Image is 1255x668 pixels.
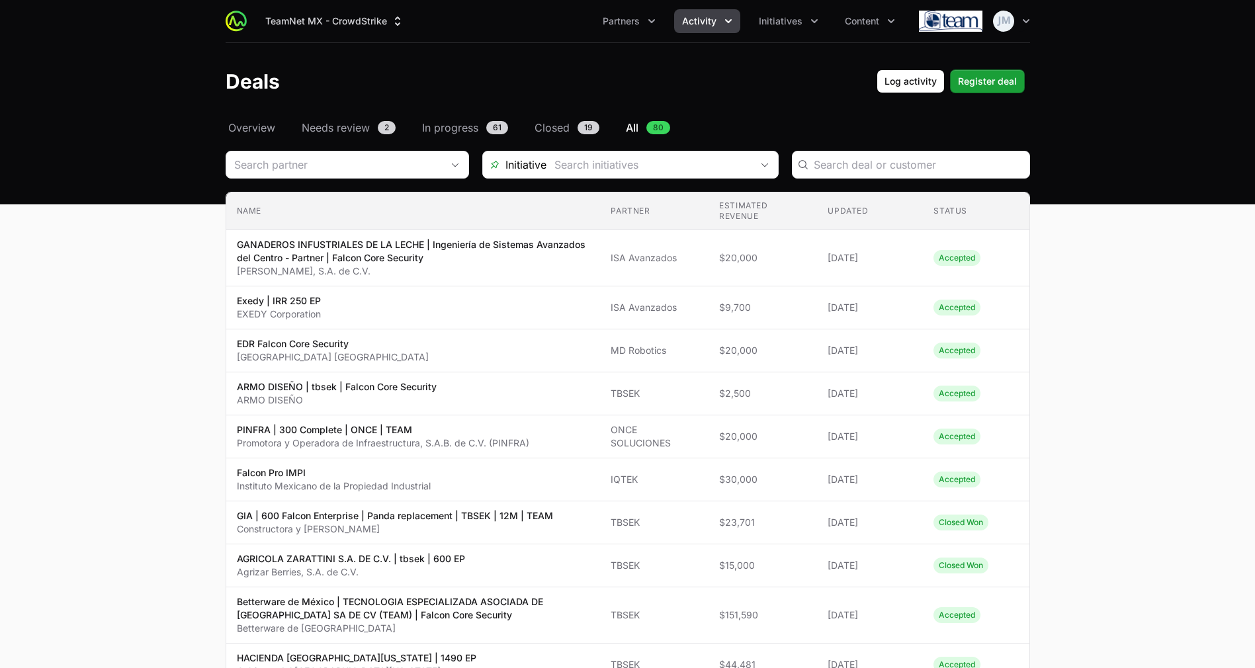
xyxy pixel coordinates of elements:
span: TBSEK [611,608,698,622]
input: Search partner [226,151,442,178]
span: $151,590 [719,608,806,622]
input: Search deal or customer [814,157,1021,173]
a: In progress61 [419,120,511,136]
span: $30,000 [719,473,806,486]
span: Initiatives [759,15,802,28]
p: ARMO DISEÑO | tbsek | Falcon Core Security [237,380,437,394]
span: $2,500 [719,387,806,400]
span: 80 [646,121,670,134]
span: TBSEK [611,516,698,529]
p: GIA | 600 Falcon Enterprise | Panda replacement | TBSEK | 12M | TEAM [237,509,553,522]
span: TBSEK [611,387,698,400]
a: Overview [226,120,278,136]
p: Falcon Pro IMPI [237,466,431,480]
span: Log activity [885,73,937,89]
span: IQTEK [611,473,698,486]
img: ActivitySource [226,11,247,32]
p: EDR Falcon Core Security [237,337,429,351]
span: $9,700 [719,301,806,314]
span: Closed [535,120,570,136]
div: Primary actions [877,69,1025,93]
p: EXEDY Corporation [237,308,321,321]
h1: Deals [226,69,280,93]
input: Search initiatives [546,151,752,178]
span: In progress [422,120,478,136]
span: ISA Avanzados [611,251,698,265]
p: AGRICOLA ZARATTINI S.A. DE C.V. | tbsek | 600 EP [237,552,465,565]
div: Open [752,151,778,178]
span: $20,000 [719,251,806,265]
a: All80 [623,120,673,136]
span: Partners [603,15,640,28]
span: [DATE] [828,473,912,486]
span: Activity [682,15,716,28]
span: Initiative [483,157,546,173]
button: Partners [595,9,664,33]
p: Constructora y [PERSON_NAME] [237,522,553,536]
button: Content [837,9,903,33]
span: [DATE] [828,608,912,622]
div: Initiatives menu [751,9,826,33]
span: [DATE] [828,430,912,443]
p: HACIENDA [GEOGRAPHIC_DATA][US_STATE] | 1490 EP [237,651,476,665]
span: $20,000 [719,430,806,443]
span: 61 [486,121,508,134]
p: Promotora y Operadora de Infraestructura, S.A.B. de C.V. (PINFRA) [237,437,529,450]
span: [DATE] [828,387,912,400]
span: ONCE SOLUCIONES [611,423,698,450]
span: 2 [378,121,396,134]
span: [DATE] [828,344,912,357]
button: Activity [674,9,740,33]
span: Content [845,15,879,28]
span: ISA Avanzados [611,301,698,314]
span: MD Robotics [611,344,698,357]
button: Initiatives [751,9,826,33]
span: [DATE] [828,301,912,314]
nav: Deals navigation [226,120,1030,136]
span: $15,000 [719,559,806,572]
p: Instituto Mexicano de la Propiedad Industrial [237,480,431,493]
span: Needs review [302,120,370,136]
p: Betterware de México | TECNOLOGIA ESPECIALIZADA ASOCIADA DE [GEOGRAPHIC_DATA] SA DE CV (TEAM) | F... [237,595,590,622]
a: Needs review2 [299,120,398,136]
th: Name [226,192,601,230]
span: Register deal [958,73,1017,89]
span: TBSEK [611,559,698,572]
p: [GEOGRAPHIC_DATA] [GEOGRAPHIC_DATA] [237,351,429,364]
a: Closed19 [532,120,602,136]
th: Partner [600,192,709,230]
span: All [626,120,638,136]
p: Exedy | IRR 250 EP [237,294,321,308]
span: 19 [578,121,599,134]
span: $23,701 [719,516,806,529]
div: Partners menu [595,9,664,33]
p: ARMO DISEÑO [237,394,437,407]
img: TeamNet MX [919,8,982,34]
img: Juan Manuel Zuleta [993,11,1014,32]
button: Log activity [877,69,945,93]
button: TeamNet MX - CrowdStrike [257,9,412,33]
div: Main navigation [247,9,903,33]
th: Updated [817,192,923,230]
span: [DATE] [828,516,912,529]
span: Overview [228,120,275,136]
th: Status [923,192,1029,230]
p: Agrizar Berries, S.A. de C.V. [237,565,465,579]
div: Supplier switch menu [257,9,412,33]
div: Activity menu [674,9,740,33]
th: Estimated revenue [709,192,817,230]
p: Betterware de [GEOGRAPHIC_DATA] [237,622,590,635]
div: Open [442,151,468,178]
span: $20,000 [719,344,806,357]
p: [PERSON_NAME], S.A. de C.V. [237,265,590,278]
span: [DATE] [828,251,912,265]
div: Content menu [837,9,903,33]
p: GANADEROS INFUSTRIALES DE LA LECHE | Ingeniería de Sistemas Avanzados del Centro - Partner | Falc... [237,238,590,265]
p: PINFRA | 300 Complete | ONCE | TEAM [237,423,529,437]
button: Register deal [950,69,1025,93]
span: [DATE] [828,559,912,572]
